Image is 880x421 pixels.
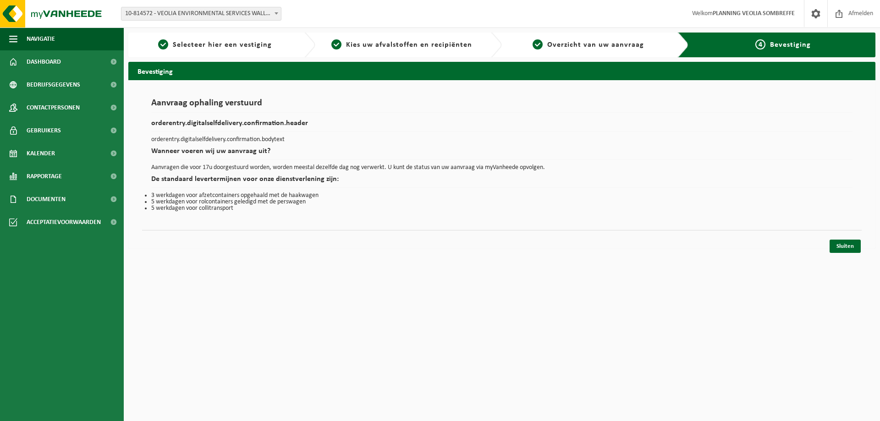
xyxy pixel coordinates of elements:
span: Selecteer hier een vestiging [173,41,272,49]
span: 10-814572 - VEOLIA ENVIRONMENTAL SERVICES WALLONIE - DIVERSE KLANTEN - GRÂCE-HOLLOGNE [121,7,281,21]
a: Sluiten [830,240,861,253]
span: Overzicht van uw aanvraag [547,41,644,49]
span: Acceptatievoorwaarden [27,211,101,234]
span: Kalender [27,142,55,165]
span: Bedrijfsgegevens [27,73,80,96]
span: Bevestiging [770,41,811,49]
span: 1 [158,39,168,49]
p: orderentry.digitalselfdelivery.confirmation.bodytext [151,137,852,143]
span: Gebruikers [27,119,61,142]
h2: De standaard levertermijnen voor onze dienstverlening zijn: [151,175,852,188]
span: Dashboard [27,50,61,73]
span: 3 [533,39,543,49]
a: 3Overzicht van uw aanvraag [506,39,671,50]
p: Aanvragen die voor 17u doorgestuurd worden, worden meestal dezelfde dag nog verwerkt. U kunt de s... [151,164,852,171]
span: Contactpersonen [27,96,80,119]
span: Documenten [27,188,66,211]
span: 2 [331,39,341,49]
li: 3 werkdagen voor afzetcontainers opgehaald met de haakwagen [151,192,852,199]
span: Kies uw afvalstoffen en recipiënten [346,41,472,49]
h2: orderentry.digitalselfdelivery.confirmation.header [151,120,852,132]
span: Navigatie [27,27,55,50]
h2: Wanneer voeren wij uw aanvraag uit? [151,148,852,160]
span: 4 [755,39,765,49]
h1: Aanvraag ophaling verstuurd [151,98,852,113]
a: 1Selecteer hier een vestiging [133,39,297,50]
h2: Bevestiging [128,62,875,80]
span: Rapportage [27,165,62,188]
li: 5 werkdagen voor collitransport [151,205,852,212]
li: 5 werkdagen voor rolcontainers geledigd met de perswagen [151,199,852,205]
span: 10-814572 - VEOLIA ENVIRONMENTAL SERVICES WALLONIE - DIVERSE KLANTEN - GRÂCE-HOLLOGNE [121,7,281,20]
a: 2Kies uw afvalstoffen en recipiënten [320,39,484,50]
strong: PLANNING VEOLIA SOMBREFFE [713,10,795,17]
